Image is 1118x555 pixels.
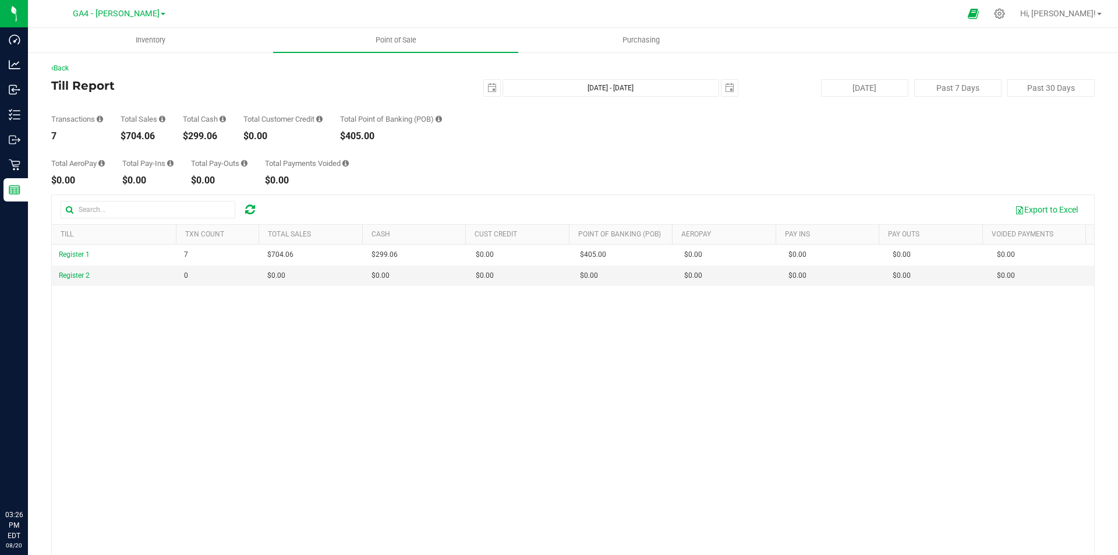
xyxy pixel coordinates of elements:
i: Sum of all voided payment transaction amounts (excluding tips and transaction fees) within the da... [342,160,349,167]
div: $0.00 [191,176,247,185]
span: select [721,80,738,96]
a: Back [51,64,69,72]
div: Total Pay-Ins [122,160,174,167]
a: TXN Count [185,230,224,238]
inline-svg: Analytics [9,59,20,70]
span: $0.00 [684,270,702,281]
a: Voided Payments [992,230,1053,238]
span: $0.00 [684,249,702,260]
span: $0.00 [997,270,1015,281]
span: $0.00 [788,249,806,260]
inline-svg: Reports [9,184,20,196]
span: $0.00 [893,249,911,260]
button: Past 30 Days [1007,79,1095,97]
span: $0.00 [788,270,806,281]
a: Till [61,230,73,238]
div: Total Payments Voided [265,160,349,167]
span: $0.00 [476,249,494,260]
span: Hi, [PERSON_NAME]! [1020,9,1096,18]
span: $0.00 [267,270,285,281]
span: GA4 - [PERSON_NAME] [73,9,160,19]
span: $0.00 [893,270,911,281]
a: Point of Banking (POB) [578,230,661,238]
p: 03:26 PM EDT [5,510,23,541]
span: select [484,80,500,96]
span: Purchasing [607,35,675,45]
inline-svg: Inventory [9,109,20,121]
span: $0.00 [580,270,598,281]
div: Total Pay-Outs [191,160,247,167]
span: 0 [184,270,188,281]
a: Total Sales [268,230,311,238]
a: Pay Outs [888,230,919,238]
span: $0.00 [372,270,390,281]
div: Transactions [51,115,103,123]
span: $299.06 [372,249,398,260]
span: 7 [184,249,188,260]
div: $704.06 [121,132,165,141]
a: AeroPay [681,230,711,238]
button: [DATE] [821,79,908,97]
div: Total Sales [121,115,165,123]
iframe: Resource center [12,462,47,497]
div: Manage settings [992,8,1007,19]
h4: Till Report [51,79,399,92]
span: Register 2 [59,271,90,280]
a: Inventory [28,28,273,52]
i: Sum of all successful, non-voided cash payment transaction amounts (excluding tips and transactio... [220,115,226,123]
div: 7 [51,132,103,141]
span: $704.06 [267,249,293,260]
inline-svg: Outbound [9,134,20,146]
a: Purchasing [518,28,763,52]
a: Cust Credit [475,230,517,238]
i: Sum of all successful AeroPay payment transaction amounts for all purchases in the date range. Ex... [98,160,105,167]
span: Register 1 [59,250,90,259]
button: Export to Excel [1007,200,1085,220]
a: Point of Sale [273,28,518,52]
i: Sum of all cash pay-ins added to tills within the date range. [167,160,174,167]
div: Total Point of Banking (POB) [340,115,442,123]
a: Cash [372,230,390,238]
span: $405.00 [580,249,606,260]
input: Search... [61,201,235,218]
div: $299.06 [183,132,226,141]
span: $0.00 [997,249,1015,260]
div: Total Customer Credit [243,115,323,123]
inline-svg: Dashboard [9,34,20,45]
i: Sum of all successful, non-voided payment transaction amounts using account credit as the payment... [316,115,323,123]
div: $0.00 [51,176,105,185]
inline-svg: Retail [9,159,20,171]
span: $0.00 [476,270,494,281]
span: Point of Sale [360,35,432,45]
div: $0.00 [265,176,349,185]
i: Sum of all successful, non-voided payment transaction amounts (excluding tips and transaction fee... [159,115,165,123]
p: 08/20 [5,541,23,550]
span: Inventory [120,35,181,45]
div: Total Cash [183,115,226,123]
i: Sum of all cash pay-outs removed from tills within the date range. [241,160,247,167]
div: $0.00 [122,176,174,185]
i: Sum of the successful, non-voided point-of-banking payment transaction amounts, both via payment ... [436,115,442,123]
button: Past 7 Days [914,79,1002,97]
div: Total AeroPay [51,160,105,167]
span: Open Ecommerce Menu [960,2,986,25]
div: $0.00 [243,132,323,141]
i: Count of all successful payment transactions, possibly including voids, refunds, and cash-back fr... [97,115,103,123]
inline-svg: Inbound [9,84,20,96]
div: $405.00 [340,132,442,141]
a: Pay Ins [785,230,810,238]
